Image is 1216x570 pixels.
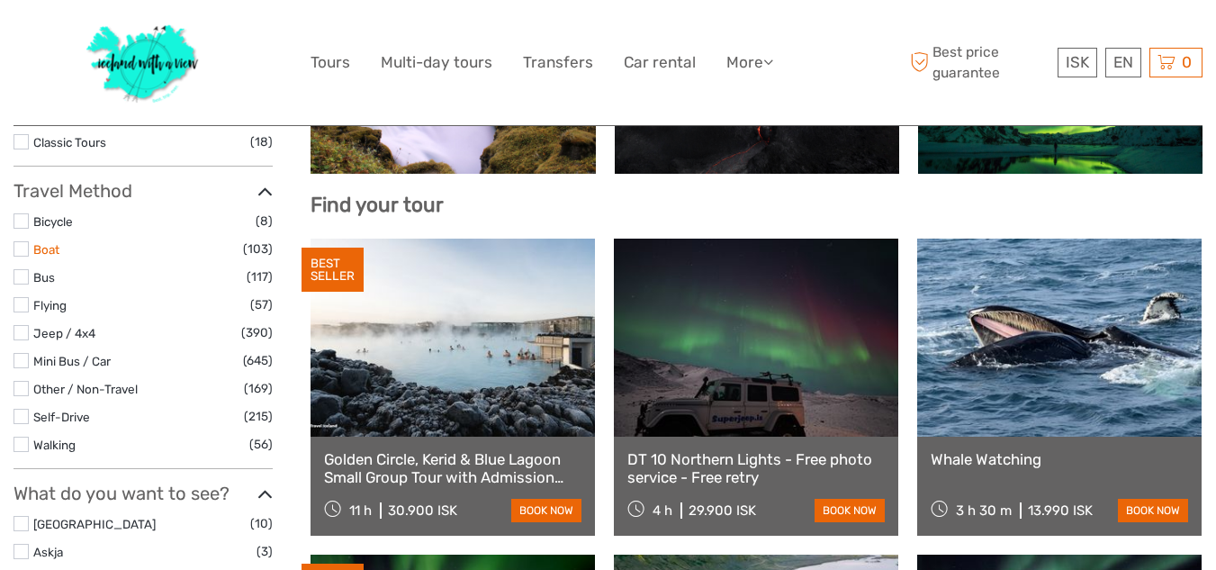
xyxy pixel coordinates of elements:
a: Mini Bus / Car [33,354,111,368]
span: (215) [244,406,273,427]
span: (3) [257,541,273,562]
a: Bus [33,270,55,285]
a: Bicycle [33,214,73,229]
a: [GEOGRAPHIC_DATA] [33,517,156,531]
div: 13.990 ISK [1028,502,1093,519]
a: book now [511,499,581,522]
a: Transfers [523,50,593,76]
a: Jeep / 4x4 [33,326,95,340]
span: (103) [243,239,273,259]
a: Self-Drive [33,410,90,424]
a: Classic Tours [33,135,106,149]
a: Other / Non-Travel [33,382,138,396]
span: (117) [247,267,273,287]
span: (645) [243,350,273,371]
a: Multi-day tours [381,50,492,76]
img: 1077-ca632067-b948-436b-9c7a-efe9894e108b_logo_big.jpg [77,14,209,112]
a: Flying [33,298,67,312]
span: 11 h [349,502,372,519]
a: Tours [311,50,350,76]
span: ISK [1066,53,1089,71]
span: 0 [1179,53,1194,71]
span: Best price guarantee [905,42,1053,82]
span: (8) [256,211,273,231]
a: Askja [33,545,63,559]
a: Whale Watching [931,450,1188,468]
a: More [726,50,773,76]
span: (390) [241,322,273,343]
span: (169) [244,378,273,399]
a: Golden Circle, Kerid & Blue Lagoon Small Group Tour with Admission Ticket [324,450,581,487]
button: Open LiveChat chat widget [207,28,229,50]
div: 29.900 ISK [689,502,756,519]
a: book now [815,499,885,522]
a: Car rental [624,50,696,76]
h3: What do you want to see? [14,483,273,504]
span: (18) [250,131,273,152]
div: 30.900 ISK [388,502,457,519]
p: We're away right now. Please check back later! [25,32,203,46]
span: (57) [250,294,273,315]
div: EN [1105,48,1141,77]
span: 4 h [653,502,672,519]
span: (10) [250,513,273,534]
span: 3 h 30 m [956,502,1012,519]
a: Walking [33,438,76,452]
b: Find your tour [311,193,444,217]
a: Boat [33,242,59,257]
span: (56) [249,434,273,455]
a: book now [1118,499,1188,522]
a: DT 10 Northern Lights - Free photo service - Free retry [627,450,885,487]
h3: Travel Method [14,180,273,202]
div: BEST SELLER [302,248,364,293]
